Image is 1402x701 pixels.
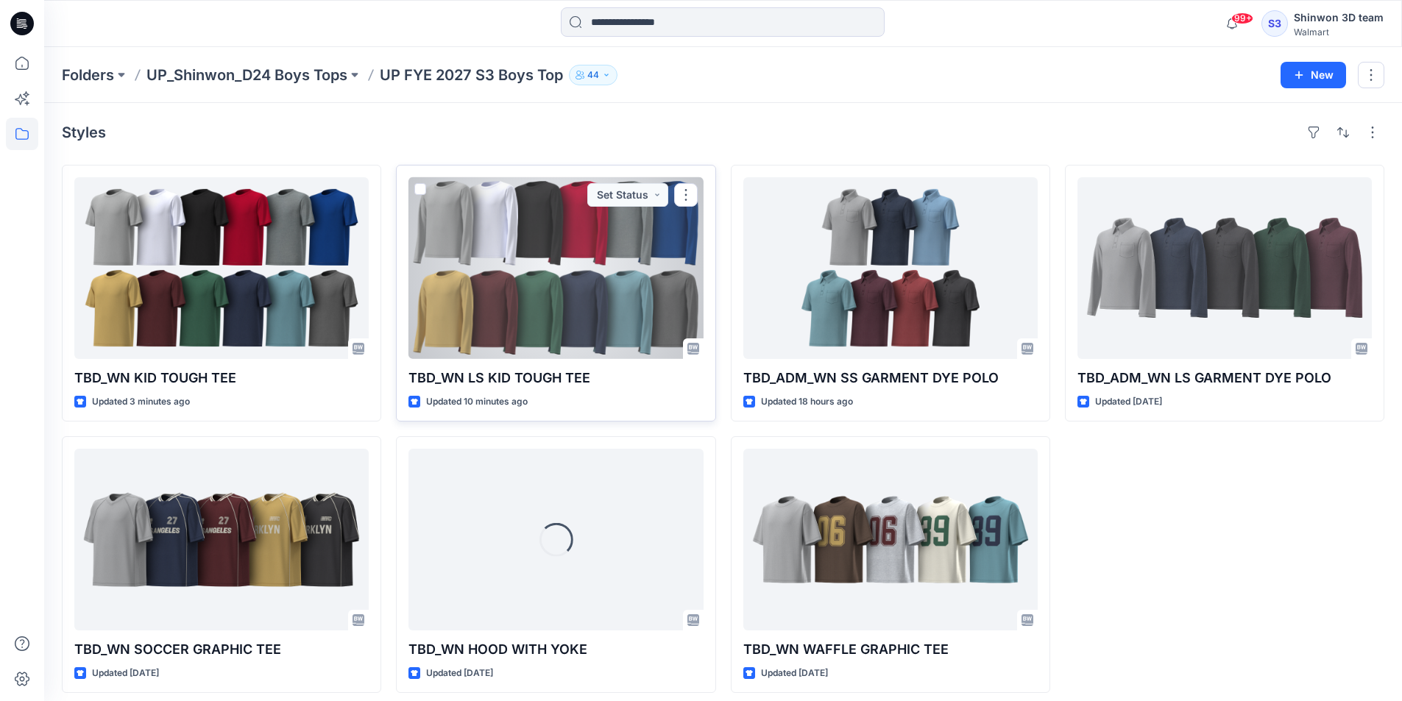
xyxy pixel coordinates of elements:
[743,177,1038,359] a: TBD_ADM_WN SS GARMENT DYE POLO
[92,666,159,681] p: Updated [DATE]
[74,177,369,359] a: TBD_WN KID TOUGH TEE
[761,394,853,410] p: Updated 18 hours ago
[74,449,369,630] a: TBD_WN SOCCER GRAPHIC TEE
[408,368,703,388] p: TBD_WN LS KID TOUGH TEE
[743,368,1038,388] p: TBD_ADM_WN SS GARMENT DYE POLO
[1077,177,1372,359] a: TBD_ADM_WN LS GARMENT DYE POLO
[92,394,190,410] p: Updated 3 minutes ago
[62,65,114,85] a: Folders
[1231,13,1253,24] span: 99+
[1077,368,1372,388] p: TBD_ADM_WN LS GARMENT DYE POLO
[1095,394,1162,410] p: Updated [DATE]
[761,666,828,681] p: Updated [DATE]
[74,639,369,660] p: TBD_WN SOCCER GRAPHIC TEE
[1261,10,1288,37] div: S3
[426,394,528,410] p: Updated 10 minutes ago
[1294,26,1384,38] div: Walmart
[426,666,493,681] p: Updated [DATE]
[408,639,703,660] p: TBD_WN HOOD WITH YOKE
[62,124,106,141] h4: Styles
[1294,9,1384,26] div: Shinwon 3D team
[743,449,1038,630] a: TBD_WN WAFFLE GRAPHIC TEE
[146,65,347,85] a: UP_Shinwon_D24 Boys Tops
[1281,62,1346,88] button: New
[587,67,599,83] p: 44
[380,65,563,85] p: UP FYE 2027 S3 Boys Top
[408,177,703,359] a: TBD_WN LS KID TOUGH TEE
[743,639,1038,660] p: TBD_WN WAFFLE GRAPHIC TEE
[569,65,617,85] button: 44
[74,368,369,388] p: TBD_WN KID TOUGH TEE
